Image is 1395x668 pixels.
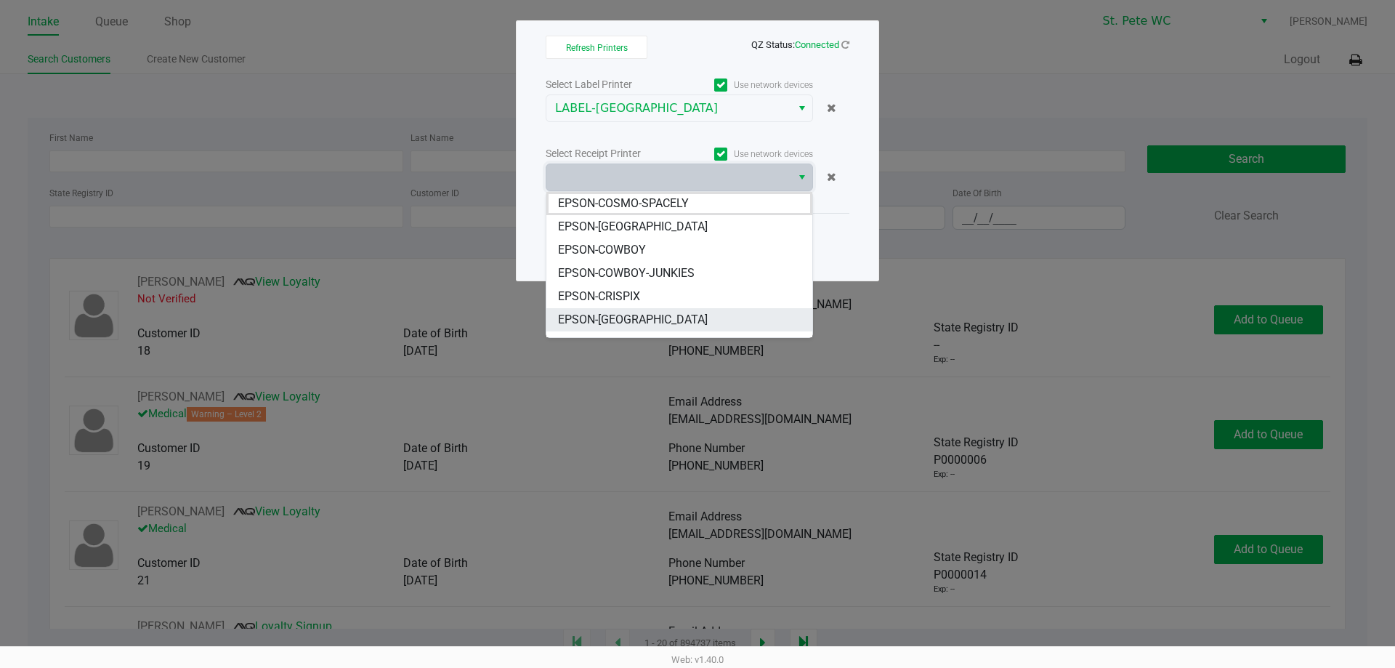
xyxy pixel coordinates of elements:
span: Refresh Printers [566,43,628,53]
span: Web: v1.40.0 [671,654,724,665]
span: EPSON-[GEOGRAPHIC_DATA] [558,311,708,329]
div: Select Receipt Printer [546,146,679,161]
span: EPSON-COWBOY-JUNKIES [558,265,695,282]
span: EPSON-COWBOY [558,241,646,259]
span: EPSON-[GEOGRAPHIC_DATA] [558,218,708,236]
span: EPSON-CRISPIX [558,288,640,305]
button: Select [791,164,812,190]
label: Use network devices [679,148,813,161]
span: EPSON-COSMO-SPACELY [558,195,689,212]
span: LABEL-[GEOGRAPHIC_DATA] [555,100,783,117]
label: Use network devices [679,79,813,92]
div: Select Label Printer [546,77,679,92]
button: Refresh Printers [546,36,647,59]
span: Connected [795,39,839,50]
button: Select [791,95,812,121]
span: EPSON-CROOKEDX [558,334,658,352]
span: QZ Status: [751,39,849,50]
